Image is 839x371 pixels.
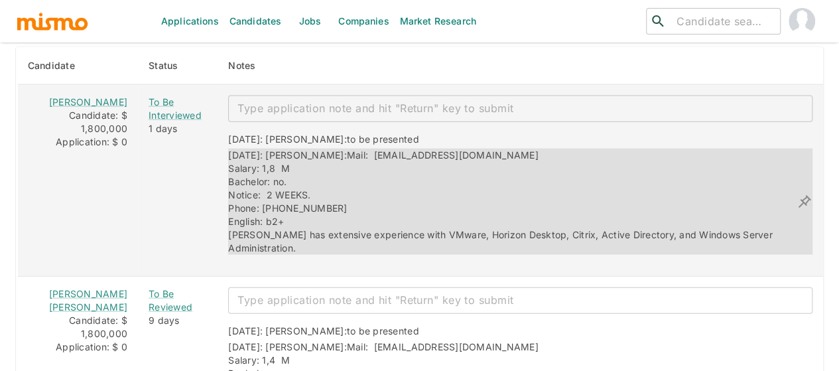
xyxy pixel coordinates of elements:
[29,109,127,135] div: Candidate: $ 1,800,000
[228,149,775,254] span: Mail: [EMAIL_ADDRESS][DOMAIN_NAME] Salary: 1,8 M Bachelor: no. Notice: 2 WEEKS. Phone: [PHONE_NUM...
[29,340,127,354] div: Application: $ 0
[149,122,207,135] div: 1 days
[149,287,207,314] a: To Be Reviewed
[49,96,127,108] a: [PERSON_NAME]
[29,314,127,340] div: Candidate: $ 1,800,000
[228,149,797,255] div: [DATE]: [PERSON_NAME]:
[228,325,419,340] div: [DATE]: [PERSON_NAME]:
[218,47,823,85] th: Notes
[228,133,419,149] div: [DATE]: [PERSON_NAME]:
[49,288,127,313] a: [PERSON_NAME] [PERSON_NAME]
[138,47,218,85] th: Status
[17,47,139,85] th: Candidate
[347,133,419,145] span: to be presented
[149,314,207,327] div: 9 days
[789,8,815,35] img: Maia Reyes
[347,325,419,336] span: to be presented
[149,96,207,122] a: To Be Interviewed
[16,11,89,31] img: logo
[671,12,775,31] input: Candidate search
[29,135,127,149] div: Application: $ 0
